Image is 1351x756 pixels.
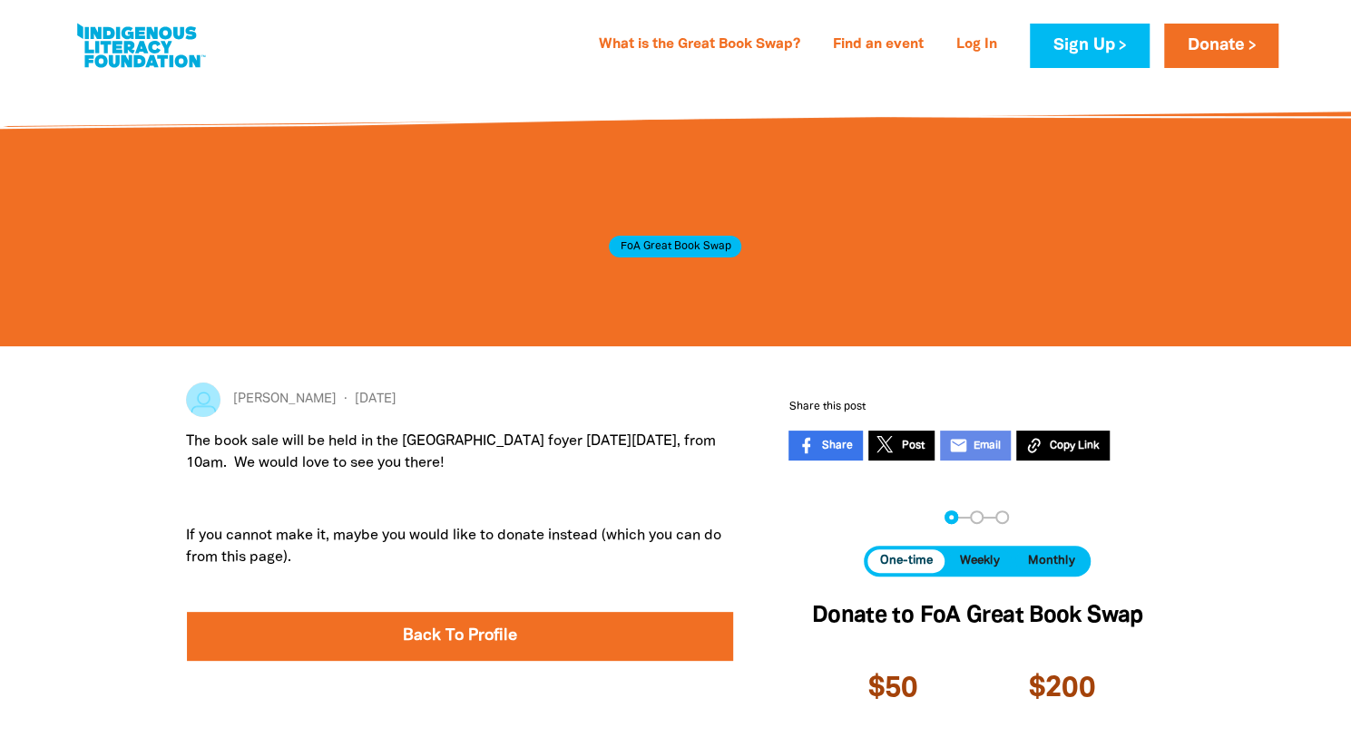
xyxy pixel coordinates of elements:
[864,546,1091,576] div: Donation frequency
[337,390,396,410] span: [DATE]
[187,612,734,661] a: Back To Profile
[970,510,984,524] button: Navigate to step 2 of 3 to enter your details
[588,31,811,60] a: What is the Great Book Swap?
[1030,24,1149,68] a: Sign Up
[948,549,1013,572] button: Weekly
[1015,549,1087,572] button: Monthly
[1164,24,1278,68] a: Donate
[945,31,1008,60] a: Log In
[1016,431,1110,460] button: Copy Link
[995,510,1009,524] button: Navigate to step 3 of 3 to enter your payment details
[981,649,1143,728] button: $200
[973,438,1000,454] span: Email
[868,431,935,460] a: Post
[960,555,1000,567] span: Weekly
[867,549,945,572] button: One-time
[821,438,852,454] span: Share
[822,31,935,60] a: Find an event
[788,431,863,460] a: Share
[811,649,974,728] button: $50
[788,402,865,412] span: Share this post
[811,598,1142,635] h2: Donate to FoA Great Book Swap
[186,431,735,474] p: The book sale will be held in the [GEOGRAPHIC_DATA] foyer [DATE][DATE], from 10am. We would love ...
[945,510,958,524] button: Navigate to step 1 of 3 to enter your donation amount
[879,555,932,567] span: One-time
[609,236,741,257] span: FoA Great Book Swap
[186,525,735,568] p: If you cannot make it, maybe you would like to donate instead (which you can do from this page).
[940,431,1011,460] a: emailEmail
[1049,438,1099,454] span: Copy Link
[1028,555,1075,567] span: Monthly
[867,675,917,702] span: $50
[1029,675,1095,702] span: $200
[948,436,967,455] i: email
[901,438,924,454] span: Post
